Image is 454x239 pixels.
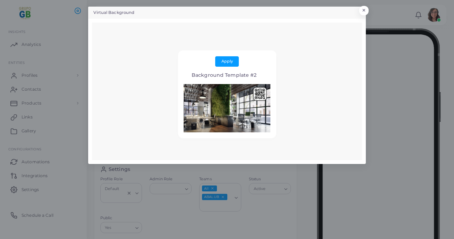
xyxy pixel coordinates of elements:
span: Apply [221,59,233,64]
img: b412732163592d0e627cda70779199d223e25f18343f39675eb58f9f17edb314.png [184,84,270,132]
button: Close [359,6,369,15]
h5: Virtual Background [93,10,134,16]
button: Apply [215,56,239,67]
h4: Background Template #2 [184,72,265,78]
